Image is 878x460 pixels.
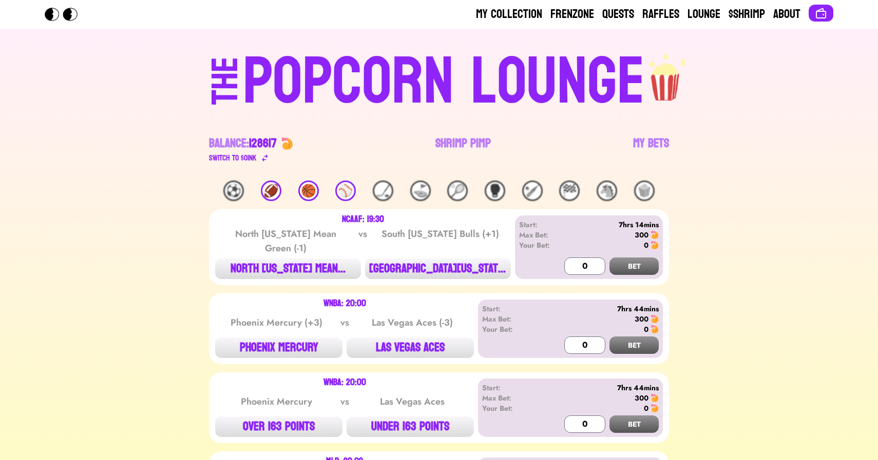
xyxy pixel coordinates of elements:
[559,181,580,201] div: 🏁
[381,227,499,255] div: South [US_STATE] Bulls (+1)
[215,416,342,437] button: OVER 163 POINTS
[644,324,648,334] div: 0
[215,337,342,358] button: PHOENIX MERCURY
[519,219,566,230] div: Start:
[688,6,720,23] a: Lounge
[651,325,659,333] img: 🍤
[223,181,244,201] div: ⚽️
[485,181,505,201] div: 🥊
[360,315,464,330] div: Las Vegas Aces (-3)
[541,383,659,393] div: 7hrs 44mins
[609,415,659,433] button: BET
[365,258,511,279] button: [GEOGRAPHIC_DATA][US_STATE] BU...
[356,227,369,255] div: vs
[338,394,351,409] div: vs
[519,230,566,240] div: Max Bet:
[261,181,281,201] div: 🏈
[519,240,566,250] div: Your Bet:
[635,314,648,324] div: 300
[541,304,659,314] div: 7hrs 44mins
[227,227,345,255] div: North [US_STATE] Mean Green (-1)
[207,57,244,125] div: THE
[729,6,765,23] a: $Shrimp
[323,378,366,387] div: WNBA: 20:00
[298,181,319,201] div: 🏀
[209,152,257,164] div: Switch to $ OINK
[773,6,800,23] a: About
[335,181,356,201] div: ⚾️
[123,45,755,115] a: THEPOPCORN LOUNGEpopcorn
[522,181,543,201] div: 🏏
[651,231,659,239] img: 🍤
[347,337,474,358] button: LAS VEGAS ACES
[45,8,86,21] img: Popcorn
[435,135,491,164] a: Shrimp Pimp
[482,403,541,413] div: Your Bet:
[347,416,474,437] button: UNDER 163 POINTS
[602,6,634,23] a: Quests
[633,135,669,164] a: My Bets
[482,383,541,393] div: Start:
[373,181,393,201] div: 🏒
[566,219,659,230] div: 7hrs 14mins
[249,132,277,154] span: 128617
[410,181,431,201] div: ⛳️
[651,241,659,249] img: 🍤
[651,315,659,323] img: 🍤
[550,6,594,23] a: Frenzone
[482,304,541,314] div: Start:
[609,257,659,275] button: BET
[338,315,351,330] div: vs
[644,403,648,413] div: 0
[225,394,329,409] div: Phoenix Mercury
[482,393,541,403] div: Max Bet:
[281,137,293,150] img: 🍤
[609,336,659,354] button: BET
[360,394,464,409] div: Las Vegas Aces
[243,49,645,115] div: POPCORN LOUNGE
[597,181,617,201] div: 🐴
[342,215,384,224] div: NCAAF: 19:30
[651,394,659,402] img: 🍤
[644,240,648,250] div: 0
[635,230,648,240] div: 300
[215,258,361,279] button: NORTH [US_STATE] MEAN...
[447,181,468,201] div: 🎾
[651,404,659,412] img: 🍤
[209,135,277,152] div: Balance:
[635,393,648,403] div: 300
[634,181,655,201] div: 🍿
[642,6,679,23] a: Raffles
[482,324,541,334] div: Your Bet:
[645,45,687,103] img: popcorn
[482,314,541,324] div: Max Bet:
[476,6,542,23] a: My Collection
[323,299,366,308] div: WNBA: 20:00
[815,7,827,19] img: Connect wallet
[225,315,329,330] div: Phoenix Mercury (+3)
